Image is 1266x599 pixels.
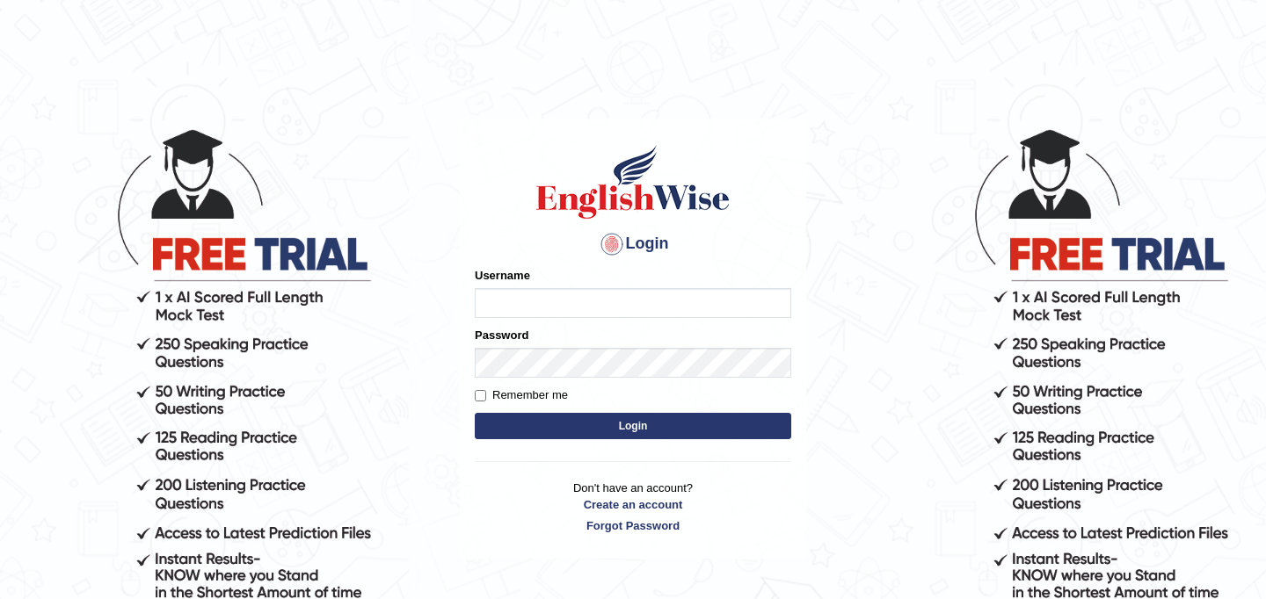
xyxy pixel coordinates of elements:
[475,517,791,534] a: Forgot Password
[475,390,486,401] input: Remember me
[475,267,530,284] label: Username
[475,386,568,404] label: Remember me
[475,496,791,513] a: Create an account
[475,413,791,439] button: Login
[475,230,791,258] h4: Login
[533,142,733,221] img: Logo of English Wise sign in for intelligent practice with AI
[475,327,528,343] label: Password
[475,480,791,534] p: Don't have an account?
